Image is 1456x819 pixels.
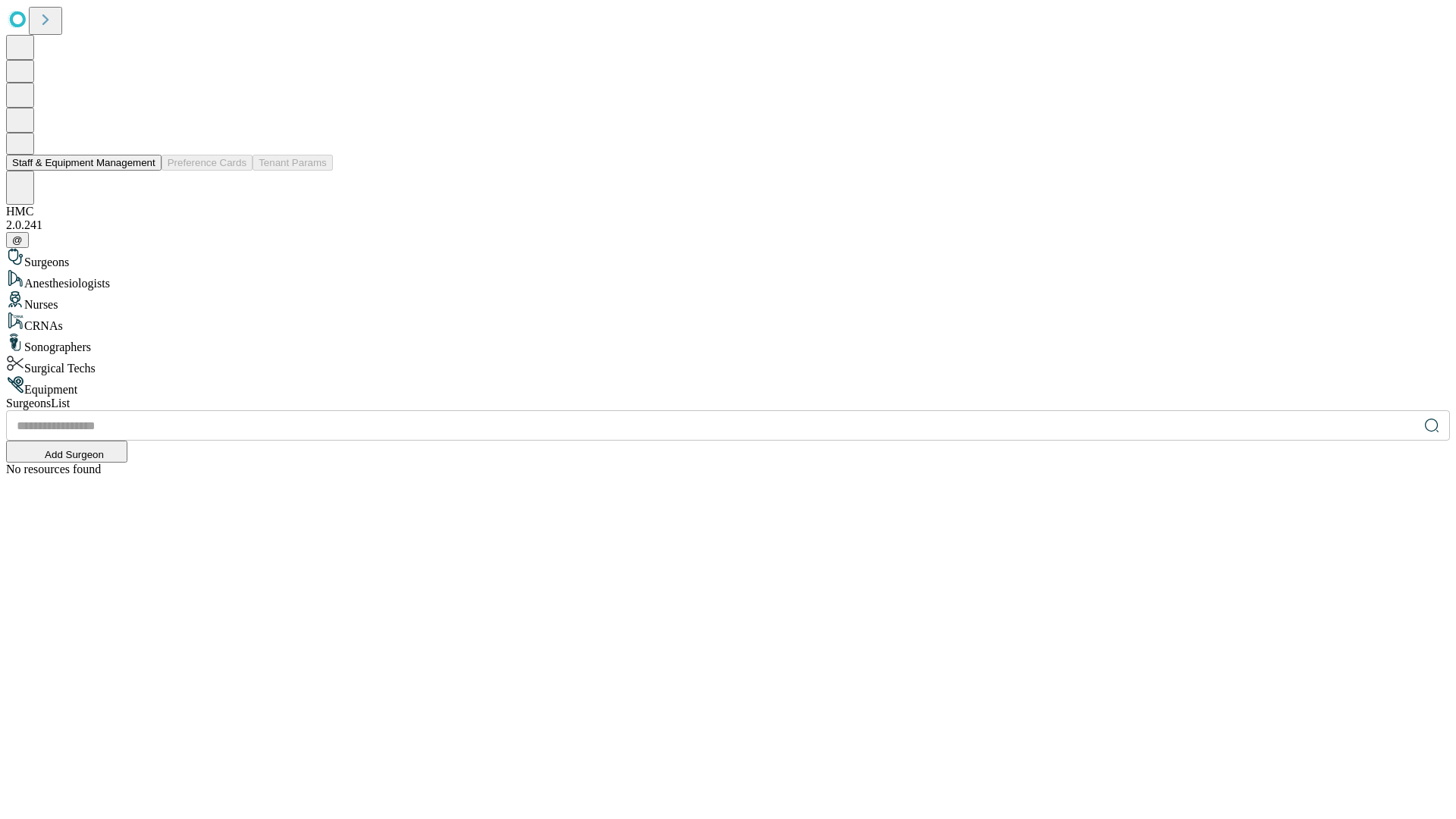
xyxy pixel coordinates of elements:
[45,449,104,460] span: Add Surgeon
[6,354,1450,375] div: Surgical Techs
[6,205,1450,218] div: HMC
[6,375,1450,397] div: Equipment
[6,269,1450,290] div: Anesthesiologists
[12,234,23,246] span: @
[6,333,1450,354] div: Sonographers
[6,155,162,171] button: Staff & Equipment Management
[6,232,29,248] button: @
[6,248,1450,269] div: Surgeons
[6,218,1450,232] div: 2.0.241
[162,155,253,171] button: Preference Cards
[6,290,1450,312] div: Nurses
[253,155,333,171] button: Tenant Params
[6,463,1450,476] div: No resources found
[6,312,1450,333] div: CRNAs
[6,441,127,463] button: Add Surgeon
[6,397,1450,410] div: Surgeons List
